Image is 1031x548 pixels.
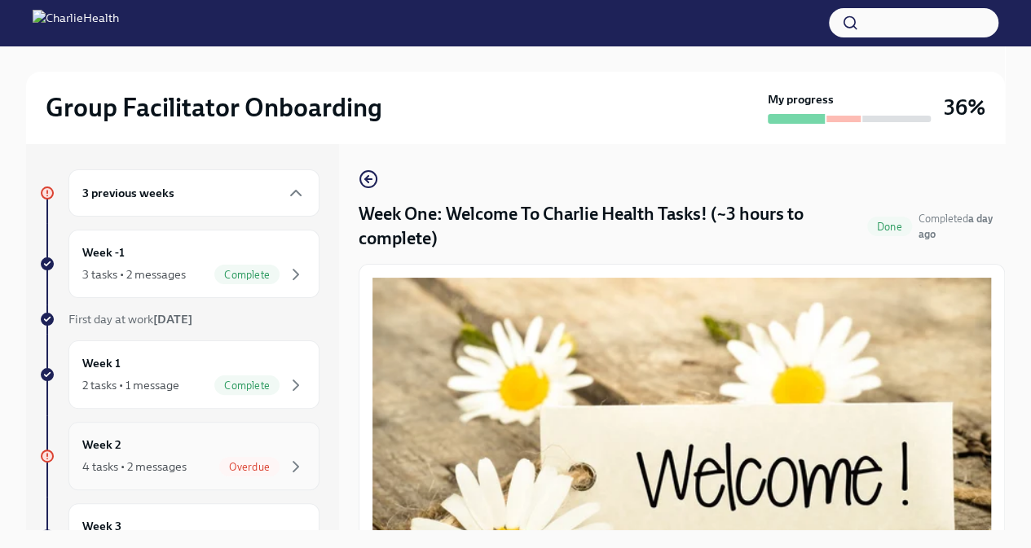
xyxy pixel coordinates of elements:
div: 3 previous weeks [68,169,319,217]
h2: Group Facilitator Onboarding [46,91,382,124]
strong: a day ago [919,213,993,240]
h6: Week 1 [82,354,121,372]
span: Overdue [219,461,280,473]
h6: 3 previous weeks [82,184,174,202]
a: Week 12 tasks • 1 messageComplete [39,340,319,409]
span: First day at work [68,312,192,327]
h4: Week One: Welcome To Charlie Health Tasks! (~3 hours to complete) [359,202,861,251]
a: Week -13 tasks • 2 messagesComplete [39,230,319,298]
span: September 27th, 2025 14:33 [919,211,1005,242]
div: 4 tasks • 2 messages [82,458,187,475]
span: Done [867,221,912,233]
strong: My progress [768,91,834,107]
strong: [DATE] [153,312,192,327]
img: CharlieHealth [33,10,119,36]
span: Complete [214,269,280,281]
h6: Week -1 [82,243,125,261]
span: Completed [919,213,993,240]
a: First day at work[DATE] [39,311,319,327]
span: Complete [214,379,280,392]
div: 2 tasks • 1 message [82,377,179,393]
h6: Week 3 [82,517,121,535]
div: 3 tasks • 2 messages [82,266,186,283]
h6: Week 2 [82,436,121,454]
a: Week 24 tasks • 2 messagesOverdue [39,422,319,490]
h3: 36% [944,93,985,122]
